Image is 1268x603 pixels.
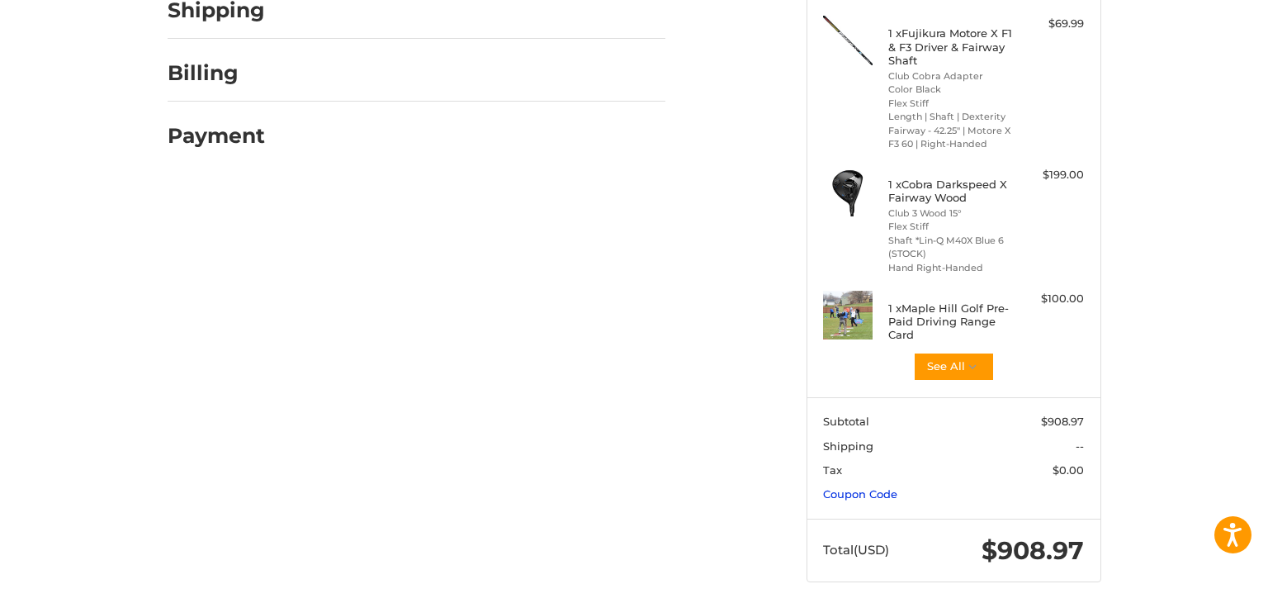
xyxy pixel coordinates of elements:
li: Flex Stiff [888,220,1015,234]
div: $69.99 [1019,16,1084,32]
li: Club Cobra Adapter [888,69,1015,83]
li: Shaft *Lin-Q M40X Blue 6 (STOCK) [888,234,1015,261]
h4: 1 x Cobra Darkspeed X Fairway Wood [888,178,1015,205]
span: -- [1076,439,1084,453]
li: Hand Right-Handed [888,261,1015,275]
span: Shipping [823,439,873,453]
span: $908.97 [1041,415,1084,428]
li: Length | Shaft | Dexterity Fairway - 42.25" | Motore X F3 60 | Right-Handed [888,110,1015,151]
h2: Billing [168,60,264,86]
span: $908.97 [982,535,1084,566]
h4: 1 x Maple Hill Golf Pre-Paid Driving Range Card [888,301,1015,342]
div: $100.00 [1019,291,1084,307]
h2: Payment [168,123,265,149]
h4: 1 x Fujikura Motore X F1 & F3 Driver & Fairway Shaft [888,26,1015,67]
li: Club 3 Wood 15° [888,207,1015,221]
iframe: Google Customer Reviews [1132,558,1268,603]
a: Coupon Code [823,487,897,501]
button: See All [913,352,995,382]
span: $0.00 [1053,463,1084,477]
span: Subtotal [823,415,869,428]
span: Total (USD) [823,542,889,558]
span: Tax [823,463,842,477]
div: $199.00 [1019,167,1084,183]
li: Flex Stiff [888,97,1015,111]
li: Color Black [888,83,1015,97]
